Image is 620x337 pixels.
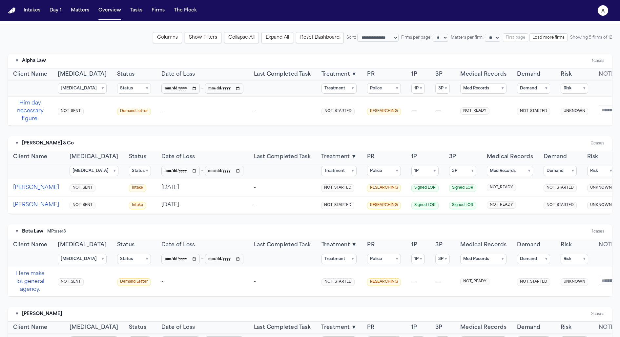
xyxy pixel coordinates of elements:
td: - [249,179,316,197]
button: 3P ▾ [435,83,450,94]
span: Beta Law [22,228,43,235]
span: ▾ [583,86,585,91]
span: PR [367,241,375,249]
span: – [201,255,204,263]
span: ▾ [528,168,530,174]
span: ▾ [420,256,422,262]
span: Treatment [321,70,350,78]
span: Demand [517,70,540,78]
button: Treatment [321,153,357,161]
button: 1P ▾ [411,83,425,94]
span: Demand [517,241,540,249]
img: Finch Logo [8,8,16,14]
span: Signed LOR [449,184,476,192]
span: Demand [544,153,567,161]
button: Reset Dashboard [296,32,344,43]
button: Medical Records [460,70,506,78]
span: ▾ [146,168,148,174]
select: Sort [357,34,399,42]
span: Status [129,324,146,331]
span: ▾ [545,256,547,262]
button: Him day necessary figure. [13,99,47,123]
span: 1P [411,324,417,331]
button: Date of Loss [161,153,195,161]
button: 1P [411,153,417,161]
span: Status [117,70,134,78]
button: Intakes [21,5,43,16]
span: RESEARCHING [367,108,401,115]
span: ▾ [396,86,398,91]
span: ▾ [434,168,436,174]
span: ▾ [114,168,115,174]
span: ▾ [471,168,473,174]
span: ▾ [545,86,547,91]
span: Last Completed Task [254,70,311,78]
span: NOT_READY [460,107,489,115]
span: 3P [435,70,443,78]
button: Status ▾ [129,166,151,176]
button: Risk [587,153,598,161]
button: First page [503,33,528,42]
span: NOT_STARTED [544,184,577,192]
span: NOT_STARTED [321,278,355,286]
span: NOT_SENT [70,202,95,209]
select: Matters per firm [485,34,500,42]
span: RESEARCHING [367,184,401,192]
td: - [156,97,249,126]
span: ▼ [351,153,357,161]
button: Day 1 [47,5,64,16]
button: Last Completed Task [254,241,311,249]
button: Police ▾ [367,166,401,176]
span: ▾ [352,86,354,91]
button: Med Records ▾ [487,166,533,176]
select: Firms per page [433,34,448,42]
button: Firms [149,5,167,16]
button: Demand ▾ [517,254,550,264]
span: Demand Letter [117,278,151,286]
button: PR [367,324,375,331]
td: - [156,267,249,296]
td: - [249,267,316,296]
button: 3P [449,153,456,161]
span: Treatment [321,241,350,249]
span: [MEDICAL_DATA] [70,153,118,161]
span: NOT_READY [487,201,516,209]
button: Risk ▾ [561,83,588,94]
span: NOT_STARTED [321,184,354,192]
button: Matters [68,5,92,16]
button: Police ▾ [367,83,401,94]
div: 1 cases [592,229,604,234]
span: RESEARCHING [367,202,401,209]
span: NOT_STARTED [517,108,550,115]
button: Status ▾ [117,83,151,94]
button: [MEDICAL_DATA] [58,70,107,78]
button: [MEDICAL_DATA] ▾ [58,83,107,94]
span: 3P [435,324,443,331]
span: Medical Records [460,324,506,331]
span: ▾ [572,168,574,174]
td: - [249,97,316,126]
span: ▾ [583,256,585,262]
span: ▾ [146,256,148,262]
button: Client Name [13,70,47,78]
button: Risk ▾ [587,166,615,176]
button: Client Name [13,324,47,331]
button: Risk [561,324,572,331]
button: Last Completed Task [254,153,311,161]
td: [DATE] [156,179,249,197]
span: ▼ [351,324,357,331]
span: Risk [561,70,572,78]
button: Status [117,241,134,249]
span: [MEDICAL_DATA] [70,324,118,331]
span: [MEDICAL_DATA] [58,241,107,249]
button: The Flock [171,5,199,16]
button: Treatment [321,241,357,249]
